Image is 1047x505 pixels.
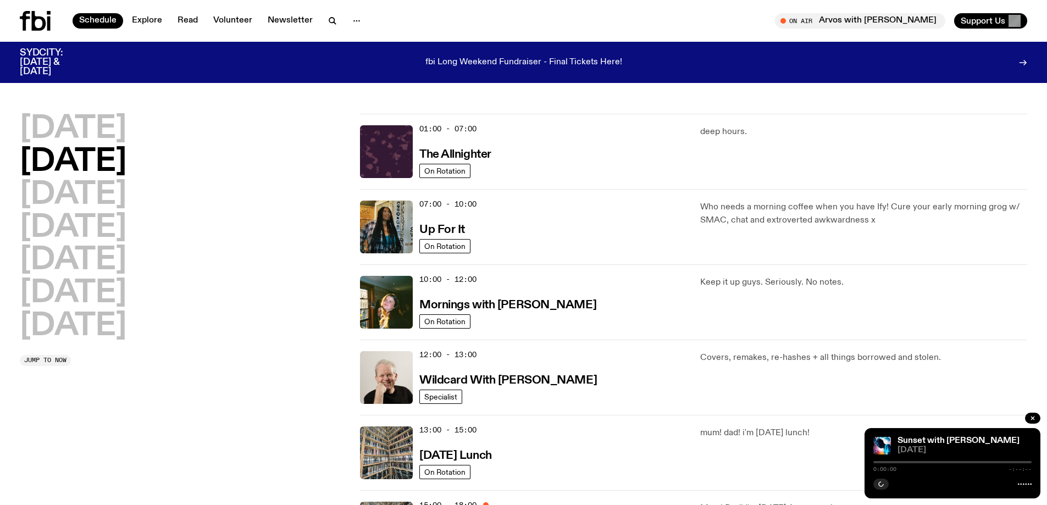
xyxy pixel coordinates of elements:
span: On Rotation [424,242,466,251]
button: [DATE] [20,180,126,210]
span: 07:00 - 10:00 [419,199,477,209]
img: A corner shot of the fbi music library [360,426,413,479]
button: [DATE] [20,278,126,309]
p: Keep it up guys. Seriously. No notes. [700,276,1027,289]
h3: [DATE] Lunch [419,450,492,462]
h3: Wildcard With [PERSON_NAME] [419,375,597,386]
p: deep hours. [700,125,1027,138]
p: Who needs a morning coffee when you have Ify! Cure your early morning grog w/ SMAC, chat and extr... [700,201,1027,227]
h3: The Allnighter [419,149,491,160]
img: Simon Caldwell stands side on, looking downwards. He has headphones on. Behind him is a brightly ... [873,437,891,454]
span: [DATE] [898,446,1032,454]
a: Schedule [73,13,123,29]
a: On Rotation [419,465,470,479]
a: On Rotation [419,164,470,178]
span: 10:00 - 12:00 [419,274,477,285]
p: fbi Long Weekend Fundraiser - Final Tickets Here! [425,58,622,68]
span: Specialist [424,393,457,401]
h3: Up For It [419,224,465,236]
a: Specialist [419,390,462,404]
a: [DATE] Lunch [419,448,492,462]
a: On Rotation [419,314,470,329]
span: 13:00 - 15:00 [419,425,477,435]
h3: SYDCITY: [DATE] & [DATE] [20,48,90,76]
span: Jump to now [24,357,67,363]
button: [DATE] [20,147,126,177]
a: Up For It [419,222,465,236]
h3: Mornings with [PERSON_NAME] [419,299,596,311]
span: -:--:-- [1009,467,1032,472]
button: [DATE] [20,213,126,243]
a: Wildcard With [PERSON_NAME] [419,373,597,386]
span: On Rotation [424,167,466,175]
a: Read [171,13,204,29]
a: Sunset with [PERSON_NAME] [898,436,1020,445]
img: Stuart is smiling charmingly, wearing a black t-shirt against a stark white background. [360,351,413,404]
button: On AirArvos with [PERSON_NAME] [775,13,945,29]
button: Jump to now [20,355,71,366]
button: [DATE] [20,114,126,145]
a: Newsletter [261,13,319,29]
span: On Rotation [424,318,466,326]
a: Explore [125,13,169,29]
button: [DATE] [20,311,126,342]
span: 12:00 - 13:00 [419,349,477,360]
a: Volunteer [207,13,259,29]
span: 0:00:00 [873,467,896,472]
a: Mornings with [PERSON_NAME] [419,297,596,311]
button: Support Us [954,13,1027,29]
img: Ify - a Brown Skin girl with black braided twists, looking up to the side with her tongue stickin... [360,201,413,253]
span: 01:00 - 07:00 [419,124,477,134]
img: Freya smiles coyly as she poses for the image. [360,276,413,329]
p: Covers, remakes, re-hashes + all things borrowed and stolen. [700,351,1027,364]
span: On Rotation [424,468,466,476]
button: [DATE] [20,245,126,276]
a: On Rotation [419,239,470,253]
p: mum! dad! i'm [DATE] lunch! [700,426,1027,440]
span: Support Us [961,16,1005,26]
a: The Allnighter [419,147,491,160]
